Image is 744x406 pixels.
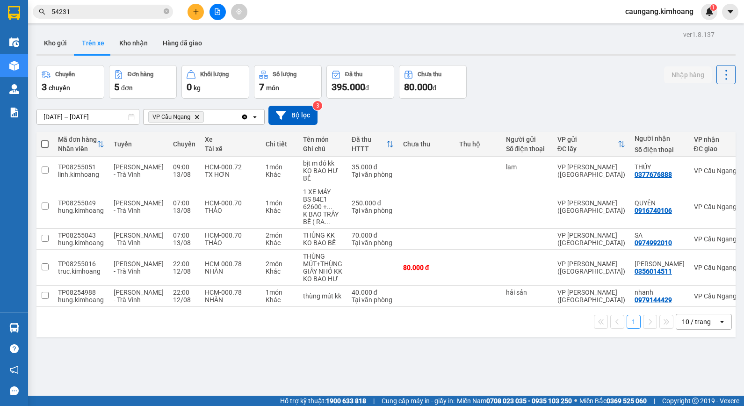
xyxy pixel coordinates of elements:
span: Cung cấp máy in - giấy in: [382,396,455,406]
div: Người nhận [635,135,685,142]
div: TP08255043 [58,232,104,239]
button: Kho nhận [112,32,155,54]
span: question-circle [10,344,19,353]
div: 0979144429 [635,296,672,304]
div: 13/08 [173,171,195,178]
span: search [39,8,45,15]
span: ⚪️ [574,399,577,403]
div: HCM-000.78 [205,289,256,296]
input: Tìm tên, số ĐT hoặc mã đơn [51,7,162,17]
span: [PERSON_NAME] - Trà Vinh [114,163,164,178]
div: Chi tiết [266,140,294,148]
div: Tại văn phòng [352,239,394,246]
span: plus [193,8,199,15]
th: Toggle SortBy [53,132,109,157]
div: HCM-000.72 [205,163,256,171]
div: TP08254988 [58,289,104,296]
div: 70.000 đ [352,232,394,239]
div: Chưa thu [403,140,450,148]
div: 0377676888 [635,171,672,178]
div: thùng mút kk [303,292,342,300]
div: 1 món [266,199,294,207]
div: HCM-000.78 [205,260,256,268]
div: NHÀN [205,268,256,275]
img: warehouse-icon [9,37,19,47]
span: 1 [712,4,715,11]
span: 5 [114,81,119,93]
div: ver 1.8.137 [683,29,715,40]
div: 80.000 đ [403,264,450,271]
div: Số lượng [273,71,296,78]
span: | [373,396,375,406]
div: VP [PERSON_NAME] ([GEOGRAPHIC_DATA]) [557,232,625,246]
div: 09:00 [173,163,195,171]
div: hung.kimhoang [58,296,104,304]
strong: 0708 023 035 - 0935 103 250 [486,397,572,405]
sup: 1 [710,4,717,11]
img: icon-new-feature [705,7,714,16]
span: kg [194,84,201,92]
div: HCM-000.70 [205,199,256,207]
span: đ [365,84,369,92]
button: Chưa thu80.000đ [399,65,467,99]
div: Đã thu [345,71,362,78]
div: TX HƠN [205,171,256,178]
sup: 3 [313,101,322,110]
button: Khối lượng0kg [181,65,249,99]
div: K BAO TRẦY BỂ ( RA KHÁCH ĐI CHUNG 9H) [303,210,342,225]
button: aim [231,4,247,20]
div: Tuyến [114,140,164,148]
button: caret-down [722,4,738,20]
svg: Delete [194,114,200,120]
div: 0916740106 [635,207,672,214]
div: Nhân viên [58,145,97,152]
div: Khác [266,207,294,214]
div: TP08255016 [58,260,104,268]
button: Chuyến3chuyến [36,65,104,99]
div: 12/08 [173,268,195,275]
div: Chuyến [55,71,75,78]
div: THỦNG KK [303,232,342,239]
th: Toggle SortBy [347,132,398,157]
div: 2 món [266,260,294,268]
img: logo-vxr [8,6,20,20]
button: 1 [627,315,641,329]
button: file-add [209,4,226,20]
div: hung.kimhoang [58,239,104,246]
div: Đơn hàng [128,71,153,78]
span: copyright [692,398,699,404]
span: 3 [42,81,47,93]
div: Mã đơn hàng [58,136,97,143]
button: Hàng đã giao [155,32,209,54]
strong: 1900 633 818 [326,397,366,405]
div: truc.kimhoang [58,268,104,275]
div: linh.kimhoang [58,171,104,178]
span: 0 [187,81,192,93]
span: VP Cầu Ngang [152,113,190,121]
div: Chưa thu [418,71,441,78]
div: hung.kimhoang [58,207,104,214]
div: HCM-000.70 [205,232,256,239]
img: warehouse-icon [9,84,19,94]
span: Hỗ trợ kỹ thuật: [280,396,366,406]
div: Khác [266,268,294,275]
div: 22:00 [173,289,195,296]
div: 07:00 [173,232,195,239]
button: plus [188,4,204,20]
img: warehouse-icon [9,323,19,333]
button: Nhập hàng [664,66,712,83]
div: 13/08 [173,207,195,214]
span: đơn [121,84,133,92]
div: 250.000 đ [352,199,394,207]
div: KO BAO BỂ [303,239,342,246]
div: HTTT [352,145,386,152]
div: Tài xế [205,145,256,152]
span: [PERSON_NAME] - Trà Vinh [114,260,164,275]
div: KO BAO HƯ [303,275,342,283]
div: 13/08 [173,239,195,246]
div: lam [506,163,548,171]
div: 12/08 [173,296,195,304]
span: aim [236,8,242,15]
img: warehouse-icon [9,61,19,71]
div: Tại văn phòng [352,171,394,178]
